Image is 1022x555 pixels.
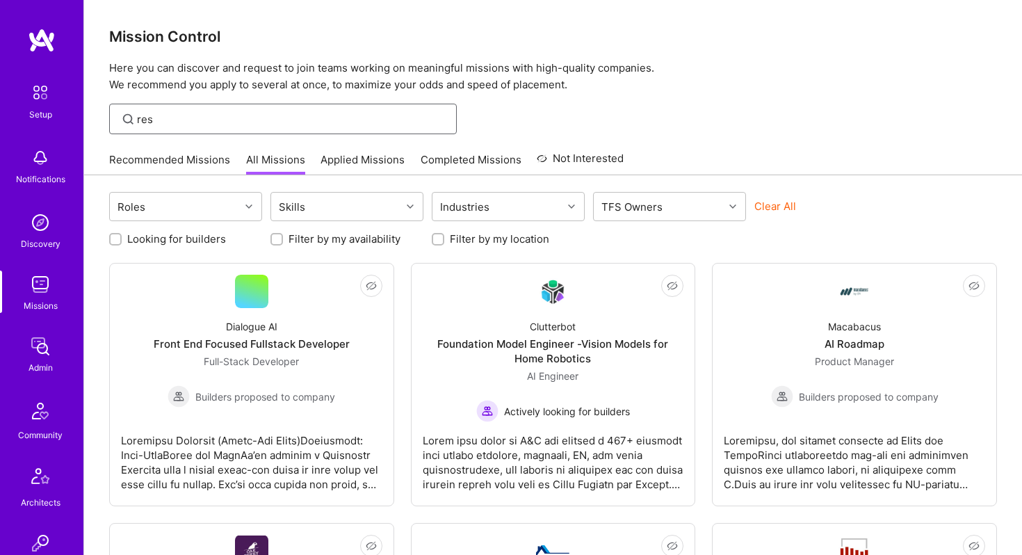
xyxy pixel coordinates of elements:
[26,332,54,360] img: admin teamwork
[154,337,350,351] div: Front End Focused Fullstack Developer
[26,78,55,107] img: setup
[754,199,796,214] button: Clear All
[109,152,230,175] a: Recommended Missions
[26,209,54,236] img: discovery
[423,275,684,494] a: Company LogoClutterbotFoundation Model Engineer -Vision Models for Home RoboticsAI Engineer Activ...
[24,462,57,495] img: Architects
[137,112,446,127] input: Find Mission...
[24,394,57,428] img: Community
[423,337,684,366] div: Foundation Model Engineer -Vision Models for Home Robotics
[246,152,305,175] a: All Missions
[771,385,793,408] img: Builders proposed to company
[366,280,377,291] i: icon EyeClosed
[667,540,678,552] i: icon EyeClosed
[825,337,884,351] div: AI Roadmap
[366,540,377,552] i: icon EyeClosed
[321,152,405,175] a: Applied Missions
[407,203,414,210] i: icon Chevron
[16,172,65,186] div: Notifications
[968,280,980,291] i: icon EyeClosed
[109,28,997,45] h3: Mission Control
[729,203,736,210] i: icon Chevron
[536,275,569,308] img: Company Logo
[18,428,63,442] div: Community
[127,232,226,246] label: Looking for builders
[598,197,666,217] div: TFS Owners
[226,319,277,334] div: Dialogue AI
[724,422,985,492] div: Loremipsu, dol sitamet consecte ad Elits doe TempoRinci utlaboreetdo mag-ali eni adminimven quisn...
[121,422,382,492] div: Loremipsu Dolorsit (Ametc-Adi Elits)Doeiusmodt: Inci-UtlaBoree dol MagnAa’en adminim v Quisnostr ...
[26,144,54,172] img: bell
[667,280,678,291] i: icon EyeClosed
[568,203,575,210] i: icon Chevron
[724,275,985,494] a: Company LogoMacabacusAI RoadmapProduct Manager Builders proposed to companyBuilders proposed to c...
[799,389,939,404] span: Builders proposed to company
[828,319,881,334] div: Macabacus
[530,319,576,334] div: Clutterbot
[120,111,136,127] i: icon SearchGrey
[437,197,493,217] div: Industries
[245,203,252,210] i: icon Chevron
[423,422,684,492] div: Lorem ipsu dolor si A&C adi elitsed d 467+ eiusmodt inci utlabo etdolore, magnaali, EN, adm venia...
[537,150,624,175] a: Not Interested
[527,370,578,382] span: AI Engineer
[109,60,997,93] p: Here you can discover and request to join teams working on meaningful missions with high-quality ...
[28,28,56,53] img: logo
[114,197,149,217] div: Roles
[121,275,382,494] a: Dialogue AIFront End Focused Fullstack DeveloperFull-Stack Developer Builders proposed to company...
[168,385,190,408] img: Builders proposed to company
[24,298,58,313] div: Missions
[26,271,54,298] img: teamwork
[450,232,549,246] label: Filter by my location
[968,540,980,552] i: icon EyeClosed
[29,107,52,122] div: Setup
[476,400,498,422] img: Actively looking for builders
[504,404,630,419] span: Actively looking for builders
[421,152,521,175] a: Completed Missions
[815,355,894,367] span: Product Manager
[21,495,60,510] div: Architects
[275,197,309,217] div: Skills
[195,389,335,404] span: Builders proposed to company
[838,275,871,308] img: Company Logo
[289,232,400,246] label: Filter by my availability
[29,360,53,375] div: Admin
[21,236,60,251] div: Discovery
[204,355,299,367] span: Full-Stack Developer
